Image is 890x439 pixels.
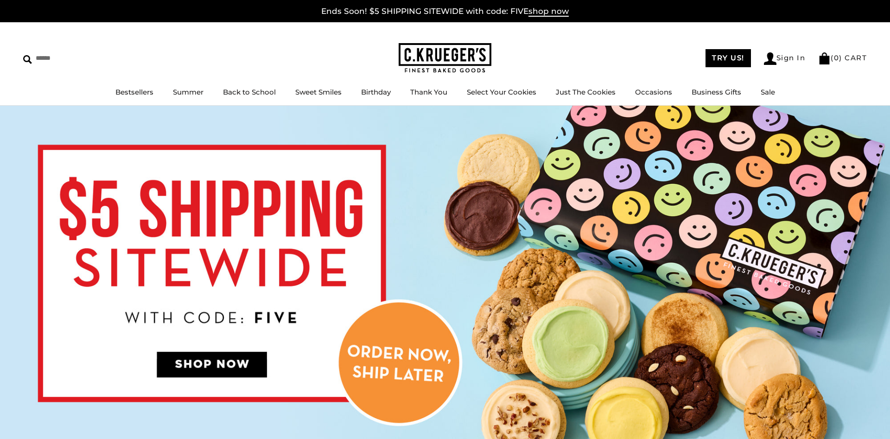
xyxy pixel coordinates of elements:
span: shop now [528,6,569,17]
a: TRY US! [706,49,751,67]
a: Occasions [635,88,672,96]
a: Ends Soon! $5 SHIPPING SITEWIDE with code: FIVEshop now [321,6,569,17]
a: Business Gifts [692,88,741,96]
img: Account [764,52,776,65]
img: C.KRUEGER'S [399,43,491,73]
a: Birthday [361,88,391,96]
a: Select Your Cookies [467,88,536,96]
input: Search [23,51,133,65]
a: Sign In [764,52,806,65]
a: Thank You [410,88,447,96]
a: Sale [761,88,775,96]
a: Back to School [223,88,276,96]
a: Sweet Smiles [295,88,342,96]
img: Search [23,55,32,64]
img: Bag [818,52,831,64]
a: Summer [173,88,203,96]
a: Just The Cookies [556,88,616,96]
span: 0 [834,53,839,62]
a: (0) CART [818,53,867,62]
a: Bestsellers [115,88,153,96]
